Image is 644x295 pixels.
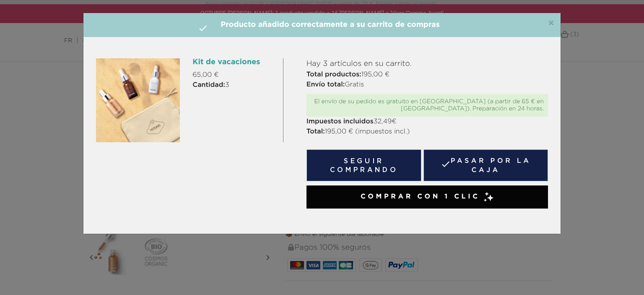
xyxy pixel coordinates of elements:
font: Impuestos incluidos [306,118,374,125]
font: Gratis [345,81,364,88]
font: Cantidad: [192,82,225,89]
font: Total productos: [306,71,361,78]
font: 3 [225,82,229,89]
font: Kit de vacaciones [192,58,260,66]
button: Cerca [548,18,554,29]
font:  [198,23,208,33]
font: × [548,18,554,29]
button: Seguir comprando [306,149,422,181]
font: Total: [306,128,325,135]
font: 195,00 € (impuestos incl.) [325,128,410,135]
font: 32,49€ [374,118,397,125]
img: Kit de vacaciones [96,58,180,142]
font: 195,00 € [361,71,390,78]
font: Producto añadido correctamente a su carrito de compras [221,21,439,29]
font: 65,00 € [192,72,218,78]
a: Pasar por la caja [423,149,548,181]
font: Hay 3 artículos en su carrito. [306,60,412,68]
font: El envío de su pedido es gratuito en [GEOGRAPHIC_DATA] (a partir de 65 € en [GEOGRAPHIC_DATA]). P... [314,99,544,112]
font: Envío total: [306,81,345,88]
